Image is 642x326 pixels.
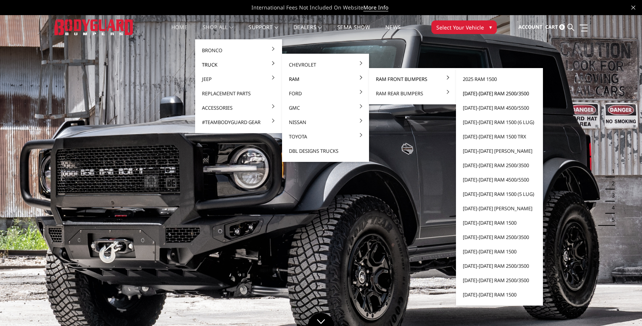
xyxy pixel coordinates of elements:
[545,17,565,37] a: Cart 0
[171,25,188,39] a: Home
[203,25,233,39] a: shop all
[518,17,543,37] a: Account
[607,190,615,202] button: 3 of 5
[308,313,334,326] a: Click to Down
[545,23,558,30] span: Cart
[607,202,615,214] button: 4 of 5
[459,187,540,201] a: [DATE]-[DATE] Ram 1500 (5 lug)
[459,115,540,129] a: [DATE]-[DATE] Ram 1500 (6 lug)
[459,244,540,259] a: [DATE]-[DATE] Ram 1500
[459,216,540,230] a: [DATE]-[DATE] Ram 1500
[459,129,540,144] a: [DATE]-[DATE] Ram 1500 TRX
[198,86,279,101] a: Replacement Parts
[459,201,540,216] a: [DATE]-[DATE] [PERSON_NAME]
[198,101,279,115] a: Accessories
[372,72,453,86] a: Ram Front Bumpers
[559,24,565,30] span: 0
[604,290,642,326] iframe: Chat Widget
[459,101,540,115] a: [DATE]-[DATE] Ram 4500/5500
[293,25,322,39] a: Dealers
[489,23,492,31] span: ▾
[431,20,497,34] button: Select Your Vehicle
[436,23,484,31] span: Select Your Vehicle
[198,72,279,86] a: Jeep
[385,25,401,39] a: News
[363,4,388,11] a: More Info
[607,214,615,226] button: 5 of 5
[337,25,370,39] a: SEMA Show
[459,230,540,244] a: [DATE]-[DATE] Ram 2500/3500
[372,86,453,101] a: Ram Rear Bumpers
[285,101,366,115] a: GMC
[459,273,540,287] a: [DATE]-[DATE] Ram 2500/3500
[459,86,540,101] a: [DATE]-[DATE] Ram 2500/3500
[198,57,279,72] a: Truck
[607,166,615,178] button: 1 of 5
[285,115,366,129] a: Nissan
[54,19,134,35] img: BODYGUARD BUMPERS
[285,57,366,72] a: Chevrolet
[248,25,278,39] a: Support
[459,259,540,273] a: [DATE]-[DATE] Ram 2500/3500
[285,86,366,101] a: Ford
[459,172,540,187] a: [DATE]-[DATE] Ram 4500/5500
[459,287,540,302] a: [DATE]-[DATE] Ram 1500
[459,158,540,172] a: [DATE]-[DATE] Ram 2500/3500
[198,115,279,129] a: #TeamBodyguard Gear
[459,72,540,86] a: 2025 Ram 1500
[285,129,366,144] a: Toyota
[518,23,543,30] span: Account
[459,144,540,158] a: [DATE]-[DATE] [PERSON_NAME]
[198,43,279,57] a: Bronco
[285,144,366,158] a: DBL Designs Trucks
[607,178,615,190] button: 2 of 5
[285,72,366,86] a: Ram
